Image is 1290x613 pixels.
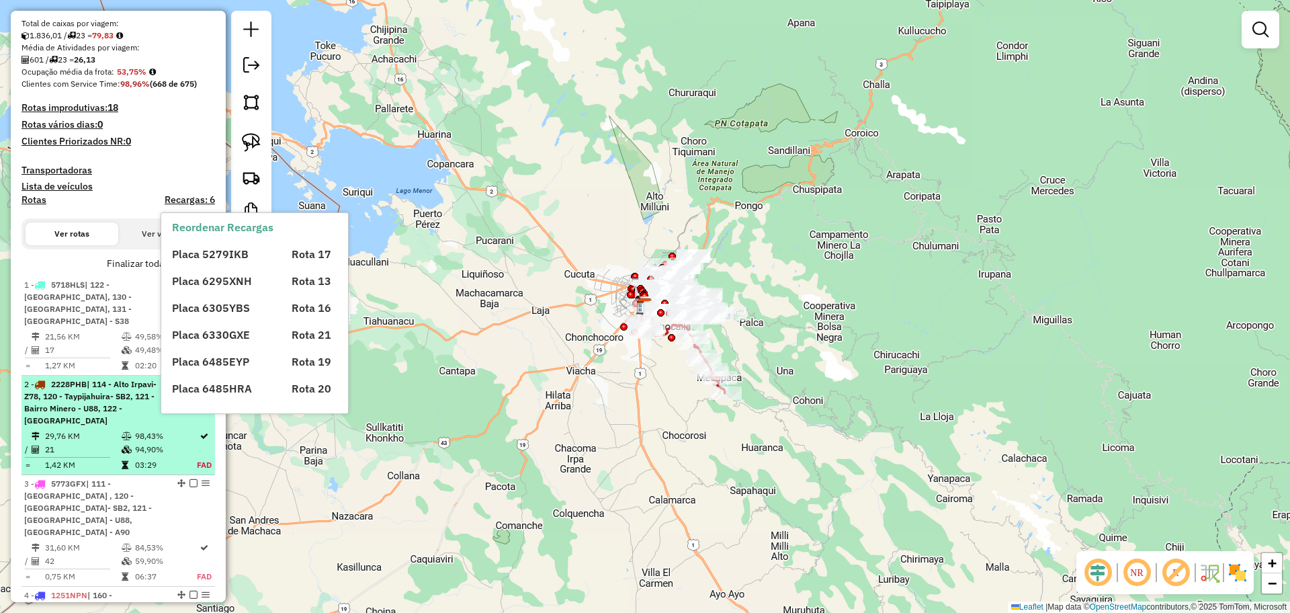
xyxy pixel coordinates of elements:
button: Ver rotas [26,222,118,245]
div: Atividade não roteirizada - L. JOMZ [654,273,688,286]
div: Atividade não roteirizada - R. NORMAN [648,287,682,300]
div: 601 / 23 = [21,54,215,66]
td: = [24,458,31,472]
td: 49,58% [134,330,197,343]
i: % de utilização do peso [122,432,132,440]
img: SAZ BO La Paz [636,298,654,315]
button: Ver veículos [118,222,211,245]
strong: 98,96% [120,79,150,89]
span: Rota 16 [292,301,331,315]
div: Média de Atividades por viagem: [21,42,215,54]
td: 06:37 [134,570,197,583]
span: Ocultar deslocamento [1082,557,1114,589]
strong: (668 de 675) [150,79,197,89]
h4: Clientes Priorizados NR: [21,136,215,147]
div: Atividade não roteirizada - T. PAMELA BUSTI [655,271,689,284]
div: Atividade não roteirizada - AGENCIA PIL DIA [652,286,686,299]
a: Reordenar Recargas [172,220,273,234]
a: Zoom out [1262,573,1282,594]
div: Atividade não roteirizada - TUCUMANAS DEL P [649,288,683,302]
i: Total de Atividades [32,557,40,565]
a: Leaflet [1011,602,1043,612]
img: Selecionar atividades - laço [242,133,261,152]
span: | 111 - [GEOGRAPHIC_DATA] , 120 - [GEOGRAPHIC_DATA]- SB2, 121 - [GEOGRAPHIC_DATA] - U88, [GEOGRAP... [24,479,152,537]
em: Finalizar rota [189,479,198,487]
div: Atividade não roteirizada - D. TOMA2 [642,280,676,293]
span: Placa 6295XNH [172,274,252,288]
span: | 122 - [GEOGRAPHIC_DATA], 130 - [GEOGRAPHIC_DATA], 131 - [GEOGRAPHIC_DATA] - S38 [24,280,132,326]
div: Atividade não roteirizada - R. N. Yuchina [648,289,682,302]
div: Atividade não roteirizada - ALCATRAZ [649,287,683,300]
span: Ocultar NR [1121,557,1153,589]
div: Total de caixas por viagem: [21,17,215,30]
span: + [1268,555,1277,571]
div: Atividade não roteirizada - T MARIA SAAVEDR [646,281,679,294]
i: Distância Total [32,544,40,552]
em: Alterar sequência das rotas [177,591,185,599]
td: / [24,555,31,568]
i: % de utilização da cubagem [122,346,132,354]
img: UDC - La Paz [664,296,682,313]
td: 1,42 KM [44,458,121,472]
i: Distância Total [32,432,40,440]
span: Placa 6485HRA [172,382,252,395]
img: Exibir/Ocultar setores [1227,562,1248,583]
td: 1,27 KM [44,359,121,372]
i: Total de Atividades [21,56,30,64]
td: / [24,343,31,357]
div: Atividade não roteirizada - GLADYS LECONA A [646,282,679,295]
i: Total de rotas [67,32,76,40]
i: Tempo total em rota [122,573,128,581]
span: Rota 20 [292,382,331,395]
em: Média calculada utilizando a maior ocupação (%Peso ou %Cubagem) de cada rota da sessão. Rotas cro... [149,68,156,76]
td: 31,60 KM [44,541,121,555]
h4: Rotas improdutivas: [21,102,215,114]
a: Criar modelo [238,198,265,228]
span: 5718HLS [51,280,85,290]
span: Rota 21 [292,328,331,341]
div: Atividade não roteirizada - CHURRASQUERIA R [649,290,683,303]
i: % de utilização do peso [122,333,132,341]
div: Atividade não roteirizada - KIOSKO PATRICIA [648,288,682,302]
span: Rota 17 [292,247,331,261]
div: Atividade não roteirizada - PAOLA ANDREA CA [654,272,687,285]
span: 1 - [24,280,132,326]
span: 2228PHB [51,379,87,389]
strong: 0 [126,135,131,147]
td: 21 [44,443,121,456]
i: Rota otimizada [200,544,208,552]
td: 0,75 KM [44,570,121,583]
i: Total de rotas [49,56,58,64]
a: Exportar sessão [238,52,265,82]
h4: Recargas: 6 [165,194,215,206]
span: Clientes com Service Time: [21,79,120,89]
td: 59,90% [134,555,197,568]
i: Total de Atividades [32,346,40,354]
div: Atividade não roteirizada - L. Rosa Isela [649,290,683,304]
td: 42 [44,555,121,568]
h4: Rotas vários dias: [21,119,215,130]
span: Rota 13 [292,274,331,288]
a: Exibir filtros [1247,16,1274,43]
div: Atividade não roteirizada - ALICIA VIVIANA [649,289,683,302]
em: Opções [202,591,210,599]
div: Map data © contributors,© 2025 TomTom, Microsoft [1008,602,1290,613]
td: FAD [196,458,212,472]
em: Opções [202,479,210,487]
img: Criar rota [242,168,261,187]
a: Nova sessão e pesquisa [238,16,265,46]
span: − [1268,575,1277,591]
a: Criar rota [236,163,266,192]
span: 2 - [24,379,157,425]
em: Finalizar rota [189,591,198,599]
td: / [24,443,31,456]
label: Finalizar todas as rotas [107,257,215,271]
td: 49,48% [134,343,197,357]
a: Zoom in [1262,553,1282,573]
td: 94,90% [134,443,197,456]
span: Rota 19 [292,355,331,368]
span: Exibir rótulo [1160,557,1192,589]
td: 98,43% [134,430,197,443]
h4: Rotas [21,194,46,206]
